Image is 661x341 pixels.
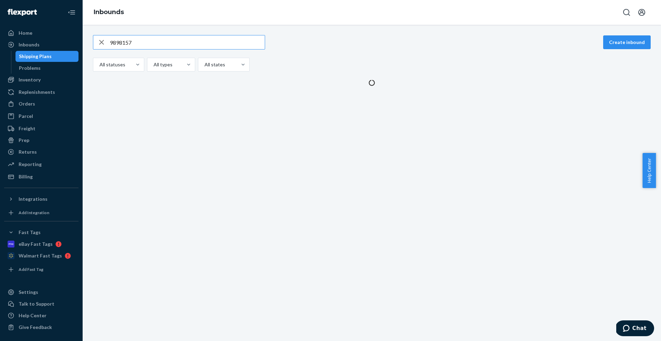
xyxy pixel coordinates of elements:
[19,229,41,236] div: Fast Tags
[19,173,33,180] div: Billing
[4,74,78,85] a: Inventory
[4,171,78,182] a: Billing
[19,161,42,168] div: Reporting
[19,125,35,132] div: Freight
[4,123,78,134] a: Freight
[88,2,129,22] ol: breadcrumbs
[19,148,37,155] div: Returns
[4,27,78,38] a: Home
[616,320,654,338] iframe: Opens a widget where you can chat to one of our agents
[19,76,41,83] div: Inventory
[19,100,35,107] div: Orders
[4,135,78,146] a: Prep
[19,53,52,60] div: Shipping Plans
[4,39,78,50] a: Inbounds
[635,5,649,19] button: Open account menu
[4,322,78,333] button: Give Feedback
[4,98,78,109] a: Orders
[19,300,54,307] div: Talk to Support
[110,35,265,49] input: Search inbounds by name, destination, msku...
[4,207,78,218] a: Add Integration
[642,153,656,188] button: Help Center
[4,159,78,170] a: Reporting
[4,298,78,309] button: Talk to Support
[620,5,633,19] button: Open Search Box
[603,35,651,49] button: Create inbound
[19,137,29,144] div: Prep
[19,324,52,331] div: Give Feedback
[19,252,62,259] div: Walmart Fast Tags
[4,146,78,157] a: Returns
[4,194,78,205] button: Integrations
[15,51,79,62] a: Shipping Plans
[65,5,78,19] button: Close Navigation
[4,250,78,261] a: Walmart Fast Tags
[19,113,33,120] div: Parcel
[19,241,53,247] div: eBay Fast Tags
[4,87,78,98] a: Replenishments
[19,210,49,216] div: Add Integration
[153,61,154,68] input: All types
[19,65,41,71] div: Problems
[19,312,46,319] div: Help Center
[8,9,37,16] img: Flexport logo
[19,30,32,36] div: Home
[19,266,43,272] div: Add Fast Tag
[19,196,48,202] div: Integrations
[4,264,78,275] a: Add Fast Tag
[4,287,78,298] a: Settings
[4,111,78,122] a: Parcel
[94,8,124,16] a: Inbounds
[19,289,38,296] div: Settings
[4,227,78,238] button: Fast Tags
[19,89,55,96] div: Replenishments
[19,41,40,48] div: Inbounds
[15,63,79,74] a: Problems
[4,239,78,250] a: eBay Fast Tags
[4,310,78,321] a: Help Center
